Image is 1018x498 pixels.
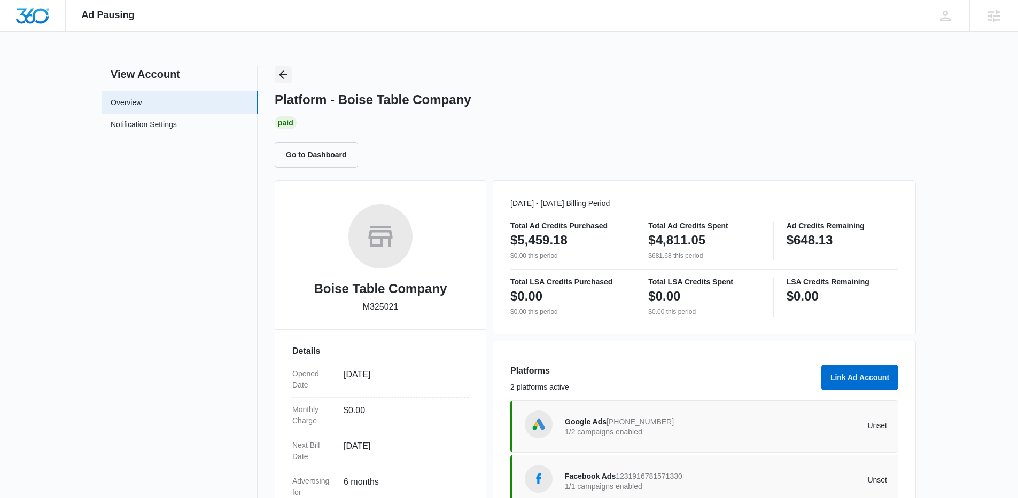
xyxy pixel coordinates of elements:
[510,382,815,393] p: 2 platforms active
[292,440,335,462] dt: Next Bill Date
[787,232,833,249] p: $648.13
[292,345,469,358] h3: Details
[82,10,135,21] span: Ad Pausing
[111,97,142,108] a: Overview
[292,362,469,398] div: Opened Date[DATE]
[531,471,547,487] img: Facebook Ads
[111,119,177,133] a: Notification Settings
[292,404,335,426] dt: Monthly Charge
[616,472,682,480] span: 1231916781571330
[510,307,622,317] p: $0.00 this period
[344,476,460,498] dd: 6 months
[648,278,760,286] p: Total LSA Credits Spent
[648,288,680,305] p: $0.00
[510,400,898,453] a: Google AdsGoogle Ads[PHONE_NUMBER]1/2 campaigns enabledUnset
[344,440,460,462] dd: [DATE]
[648,232,705,249] p: $4,811.05
[648,251,760,260] p: $681.68 this period
[344,404,460,426] dd: $0.00
[510,251,622,260] p: $0.00 this period
[787,278,898,286] p: LSA Credits Remaining
[510,198,898,209] p: [DATE] - [DATE] Billing Period
[292,368,335,391] dt: Opened Date
[292,433,469,469] div: Next Bill Date[DATE]
[648,307,760,317] p: $0.00 this period
[510,288,542,305] p: $0.00
[292,476,335,498] dt: Advertising for
[275,66,292,83] button: Back
[275,92,471,108] h1: Platform - Boise Table Company
[787,288,819,305] p: $0.00
[648,222,760,230] p: Total Ad Credits Spent
[726,476,888,484] p: Unset
[510,232,568,249] p: $5,459.18
[821,365,898,390] button: Link Ad Account
[510,365,815,377] h3: Platforms
[565,483,726,490] p: 1/1 campaigns enabled
[726,422,888,429] p: Unset
[607,417,674,426] span: [PHONE_NUMBER]
[565,472,616,480] span: Facebook Ads
[787,222,898,230] p: Ad Credits Remaining
[510,222,622,230] p: Total Ad Credits Purchased
[510,278,622,286] p: Total LSA Credits Purchased
[363,301,399,313] p: M325021
[531,416,547,432] img: Google Ads
[344,368,460,391] dd: [DATE]
[314,279,447,298] h2: Boise Table Company
[275,150,364,159] a: Go to Dashboard
[102,66,258,82] h2: View Account
[275,116,297,129] div: Paid
[565,417,607,426] span: Google Ads
[565,428,726,436] p: 1/2 campaigns enabled
[292,398,469,433] div: Monthly Charge$0.00
[275,142,358,168] button: Go to Dashboard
